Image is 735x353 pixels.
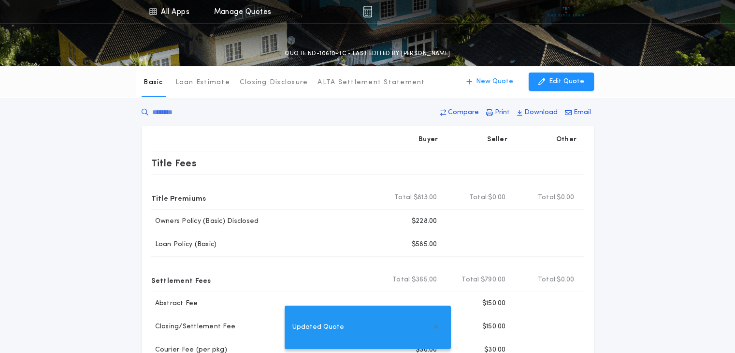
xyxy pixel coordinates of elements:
[151,272,211,288] p: Settlement Fees
[240,78,308,88] p: Closing Disclosure
[317,78,425,88] p: ALTA Settlement Statement
[574,108,591,118] p: Email
[461,275,481,285] b: Total:
[151,217,259,226] p: Owners Policy (Basic) Disclosed
[412,217,437,226] p: $228.00
[529,73,594,91] button: Edit Quote
[482,299,506,309] p: $150.00
[363,6,372,17] img: img
[285,49,450,59] p: QUOTE ND-10610-TC - LAST EDITED BY [PERSON_NAME]
[488,193,505,203] span: $0.00
[556,135,576,145] p: Other
[392,275,412,285] b: Total:
[538,193,557,203] b: Total:
[394,193,414,203] b: Total:
[175,78,230,88] p: Loan Estimate
[151,190,206,206] p: Title Premiums
[414,193,437,203] span: $813.00
[151,155,197,171] p: Title Fees
[495,108,510,118] p: Print
[412,275,437,285] span: $365.00
[549,77,584,87] p: Edit Quote
[483,104,513,121] button: Print
[292,322,344,333] span: Updated Quote
[476,77,513,87] p: New Quote
[144,78,163,88] p: Basic
[557,275,574,285] span: $0.00
[412,240,437,250] p: $585.00
[562,104,594,121] button: Email
[437,104,482,121] button: Compare
[418,135,438,145] p: Buyer
[538,275,557,285] b: Total:
[481,275,506,285] span: $790.00
[548,7,584,16] img: vs-icon
[151,299,198,309] p: Abstract Fee
[457,73,523,91] button: New Quote
[469,193,489,203] b: Total:
[557,193,574,203] span: $0.00
[151,240,217,250] p: Loan Policy (Basic)
[448,108,479,118] p: Compare
[524,108,558,118] p: Download
[487,135,507,145] p: Seller
[514,104,561,121] button: Download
